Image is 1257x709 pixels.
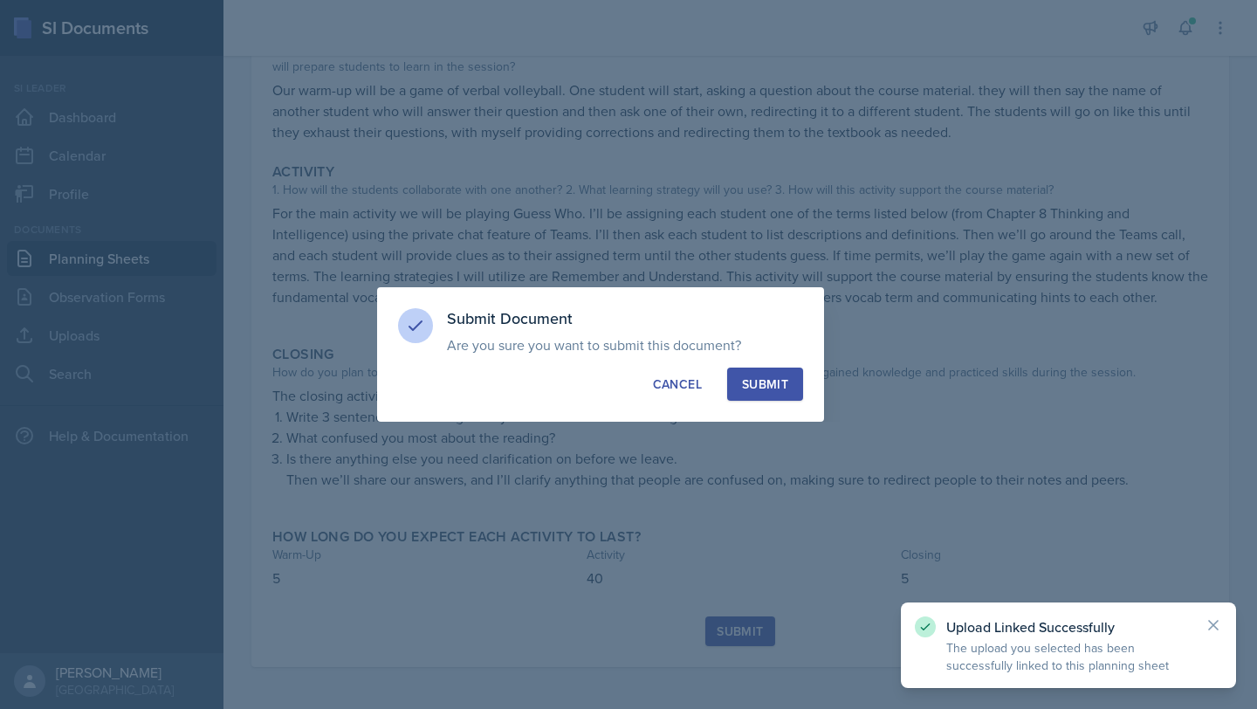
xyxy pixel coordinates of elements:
[447,336,803,354] p: Are you sure you want to submit this document?
[946,618,1191,636] p: Upload Linked Successfully
[946,639,1191,674] p: The upload you selected has been successfully linked to this planning sheet
[742,375,788,393] div: Submit
[638,368,717,401] button: Cancel
[653,375,702,393] div: Cancel
[727,368,803,401] button: Submit
[447,308,803,329] h3: Submit Document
